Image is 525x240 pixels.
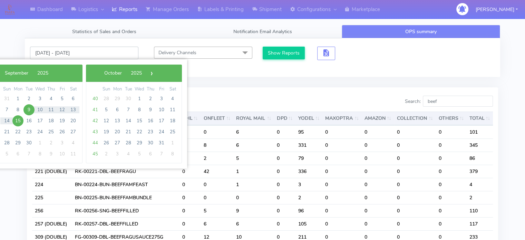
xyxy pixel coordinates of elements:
span: 28 [123,137,134,148]
th: weekday [35,86,46,93]
span: 6 [145,148,156,160]
span: Statistics of Sales and Orders [72,28,136,35]
span: October [104,70,122,76]
span: 28 [1,137,12,148]
button: 2025 [33,68,53,78]
th: weekday [57,86,68,93]
td: 0 [362,178,394,191]
span: 11 [167,104,178,115]
span: 8 [167,148,178,160]
span: 27 [68,126,79,137]
td: 0 [436,152,467,165]
td: 257 (DOUBLE) [32,217,72,230]
td: 0 [201,125,233,138]
span: 6 [12,148,23,160]
th: weekday [12,86,23,93]
span: 9 [23,104,35,115]
span: 29 [12,137,23,148]
td: 86 [467,152,493,165]
td: 0 [201,178,233,191]
span: 26 [57,126,68,137]
td: 0 [179,178,201,191]
span: Notification Email Analytics [233,28,292,35]
td: 2 [467,191,493,204]
span: 9 [145,104,156,115]
th: weekday [123,86,134,93]
td: 42 [201,165,233,178]
td: 0 [436,138,467,152]
span: 4 [68,137,79,148]
span: 8 [12,104,23,115]
td: 0 [274,178,295,191]
td: BN-00225-BUN-BEEFFAMBUNDLE [72,191,180,204]
span: 2 [23,93,35,104]
td: 4 [467,178,493,191]
span: 8 [134,104,145,115]
td: 256 [32,204,72,217]
td: 79 [295,152,322,165]
span: 27 [112,137,123,148]
th: ROYAL MAIL : activate to sort column ascending [233,112,274,125]
span: 28 [101,93,112,104]
span: 23 [23,126,35,137]
td: 105 [295,217,322,230]
th: weekday [23,86,35,93]
td: 331 [295,138,322,152]
td: 0 [322,165,362,178]
td: 0 [322,204,362,217]
span: 12 [101,115,112,126]
span: 2025 [37,70,48,76]
span: 15 [12,115,23,126]
span: 5 [57,93,68,104]
span: 25 [167,126,178,137]
td: 0 [322,138,362,152]
td: 0 [201,191,233,204]
span: 3 [35,93,46,104]
span: 1 [35,137,46,148]
td: 225 [32,191,72,204]
span: OPS summary [405,28,437,35]
span: 16 [23,115,35,126]
th: weekday [134,86,145,93]
td: 0 [394,217,436,230]
td: 0 [179,138,201,152]
td: 0 [436,165,467,178]
td: 0 [274,204,295,217]
th: COLLECTION : activate to sort column ascending [394,112,436,125]
span: 45 [90,148,101,160]
span: 15 [134,115,145,126]
span: 8 [35,148,46,160]
th: weekday [101,86,112,93]
span: 22 [134,126,145,137]
td: 0 [179,204,201,217]
th: DHL : activate to sort column ascending [179,112,201,125]
td: 345 [467,138,493,152]
button: 2025 [126,68,146,78]
td: 0 [436,217,467,230]
span: September [5,70,28,76]
span: 25 [46,126,57,137]
span: 40 [90,93,101,104]
span: 2 [145,93,156,104]
td: 8 [201,138,233,152]
th: weekday [68,86,79,93]
span: 44 [90,137,101,148]
td: 0 [394,191,436,204]
span: 16 [145,115,156,126]
th: weekday [167,86,178,93]
span: 4 [46,93,57,104]
td: 0 [394,178,436,191]
td: 224 [32,178,72,191]
th: OTHERS : activate to sort column ascending [436,112,467,125]
td: 9 [233,204,274,217]
span: 10 [57,148,68,160]
span: 11 [46,104,57,115]
label: Search: [405,96,493,107]
button: [PERSON_NAME] [470,2,523,17]
td: 0 [322,125,362,138]
span: 9 [46,148,57,160]
span: 3 [112,148,123,160]
span: 20 [112,126,123,137]
button: › [146,68,157,78]
td: 0 [436,191,467,204]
